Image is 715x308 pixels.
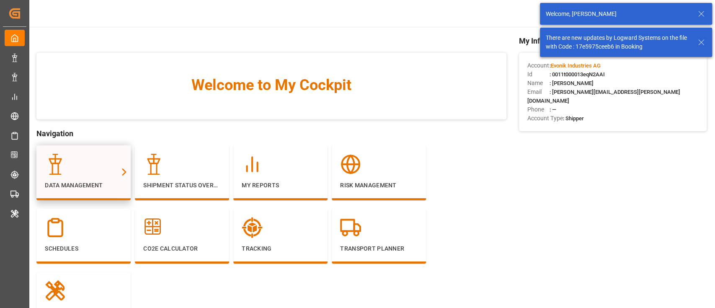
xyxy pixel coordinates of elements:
[527,88,550,96] span: Email
[527,89,680,104] span: : [PERSON_NAME][EMAIL_ADDRESS][PERSON_NAME][DOMAIN_NAME]
[340,181,418,190] p: Risk Management
[563,115,584,122] span: : Shipper
[527,79,550,88] span: Name
[519,35,707,47] span: My Info
[53,74,489,96] span: Welcome to My Cockpit
[527,61,550,70] span: Account
[550,80,594,86] span: : [PERSON_NAME]
[550,71,605,78] span: : 0011t000013eqN2AAI
[143,244,221,253] p: CO2e Calculator
[242,181,319,190] p: My Reports
[36,128,506,139] span: Navigation
[527,70,550,79] span: Id
[527,105,550,114] span: Phone
[242,244,319,253] p: Tracking
[45,244,122,253] p: Schedules
[45,181,122,190] p: Data Management
[527,114,563,123] span: Account Type
[143,181,221,190] p: Shipment Status Overview
[550,106,556,113] span: : —
[546,10,690,18] div: Welcome, [PERSON_NAME]
[551,62,601,69] span: Evonik Industries AG
[340,244,418,253] p: Transport Planner
[546,34,690,51] div: There are new updates by Logward Systems on the file with Code : 17e5975ceeb6 in Booking
[550,62,601,69] span: :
